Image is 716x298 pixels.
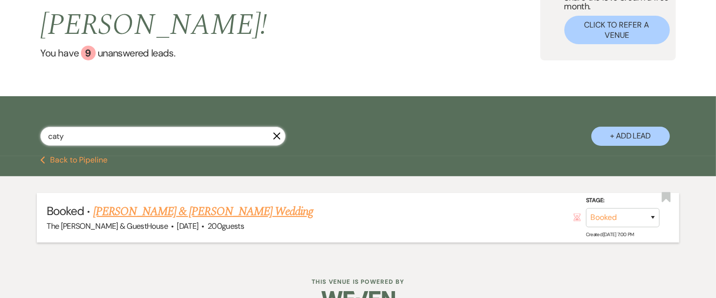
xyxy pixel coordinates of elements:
[93,203,313,220] a: [PERSON_NAME] & [PERSON_NAME] Wedding
[81,46,96,60] div: 9
[591,127,670,146] button: + Add Lead
[564,16,670,44] button: Click to Refer a Venue
[208,221,244,231] span: 200 guests
[40,46,540,60] a: You have 9 unanswered leads.
[47,203,84,218] span: Booked
[177,221,198,231] span: [DATE]
[586,195,660,206] label: Stage:
[40,156,107,164] button: Back to Pipeline
[47,221,168,231] span: The [PERSON_NAME] & GuestHouse
[40,127,286,146] input: Search by name, event date, email address or phone number
[586,231,634,238] span: Created: [DATE] 7:00 PM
